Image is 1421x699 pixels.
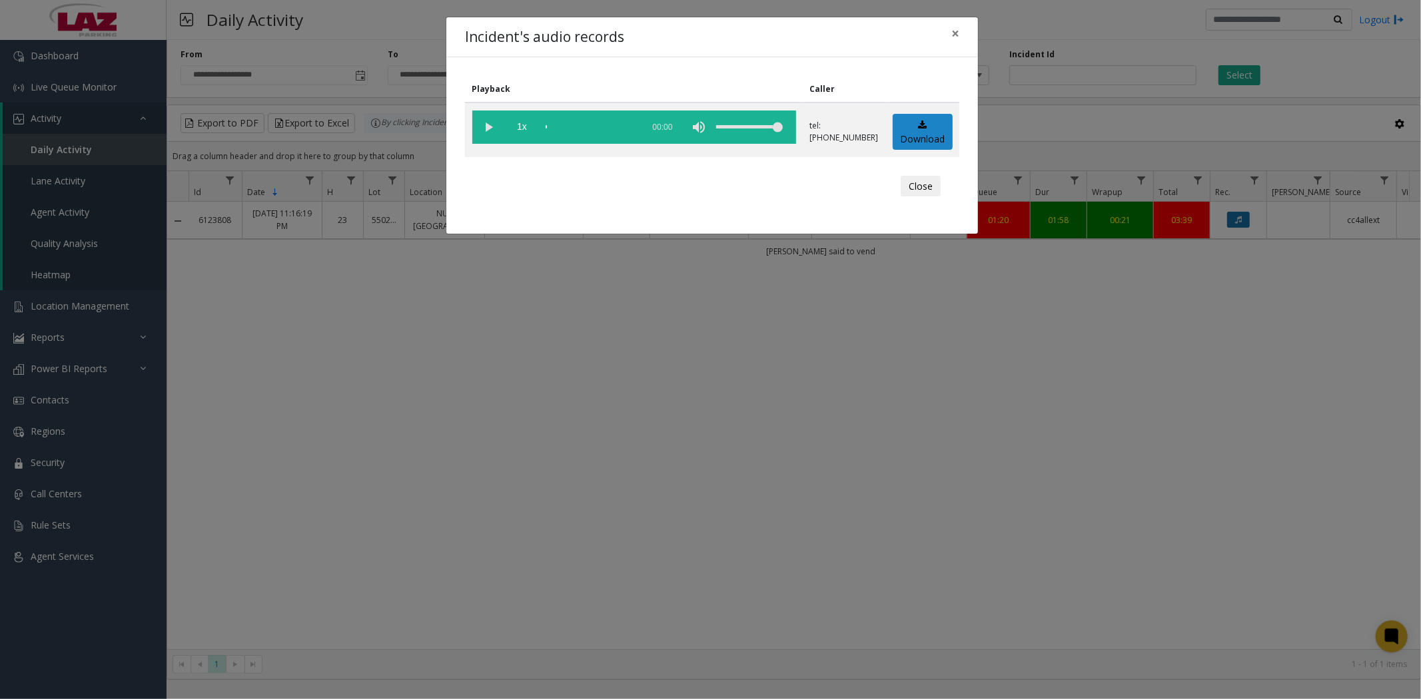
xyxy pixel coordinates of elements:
button: Close [901,176,941,197]
button: Close [942,17,969,50]
a: Download [893,114,953,150]
div: scrub bar [546,111,636,144]
th: Caller [803,76,885,103]
span: playback speed button [506,111,539,144]
div: volume level [716,111,783,144]
th: Playback [465,76,803,103]
h4: Incident's audio records [465,27,624,48]
p: tel:[PHONE_NUMBER] [810,120,879,144]
span: × [951,24,959,43]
